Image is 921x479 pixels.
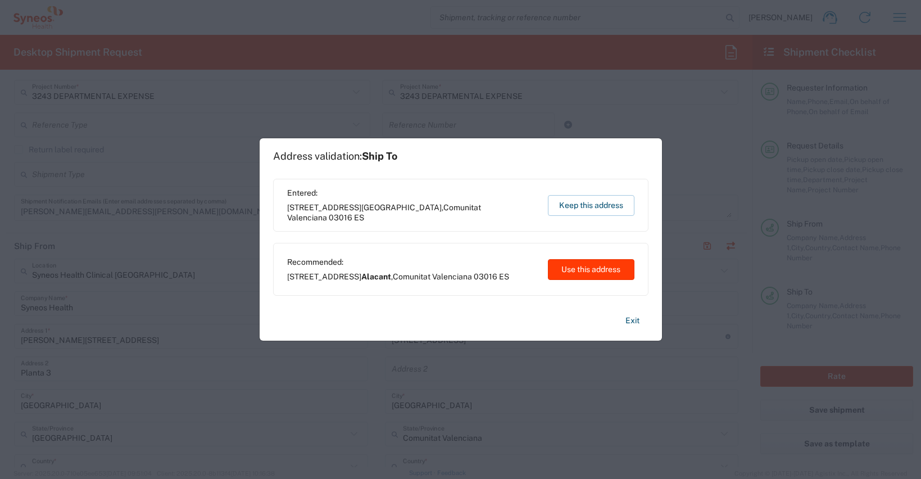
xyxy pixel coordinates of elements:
span: Entered: [287,188,537,198]
span: [GEOGRAPHIC_DATA] [361,203,442,212]
span: 03016 [329,213,352,222]
span: Recommended: [287,257,509,267]
span: Comunitat Valenciana [393,272,472,281]
span: 03016 [474,272,497,281]
h1: Address validation: [273,150,397,162]
span: Alacant [361,272,391,281]
button: Exit [616,311,648,331]
span: [STREET_ADDRESS] , [287,202,537,223]
span: [STREET_ADDRESS] , [287,272,509,282]
button: Use this address [548,259,634,280]
button: Keep this address [548,195,634,216]
span: ES [354,213,364,222]
span: ES [499,272,509,281]
span: Ship To [362,150,397,162]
